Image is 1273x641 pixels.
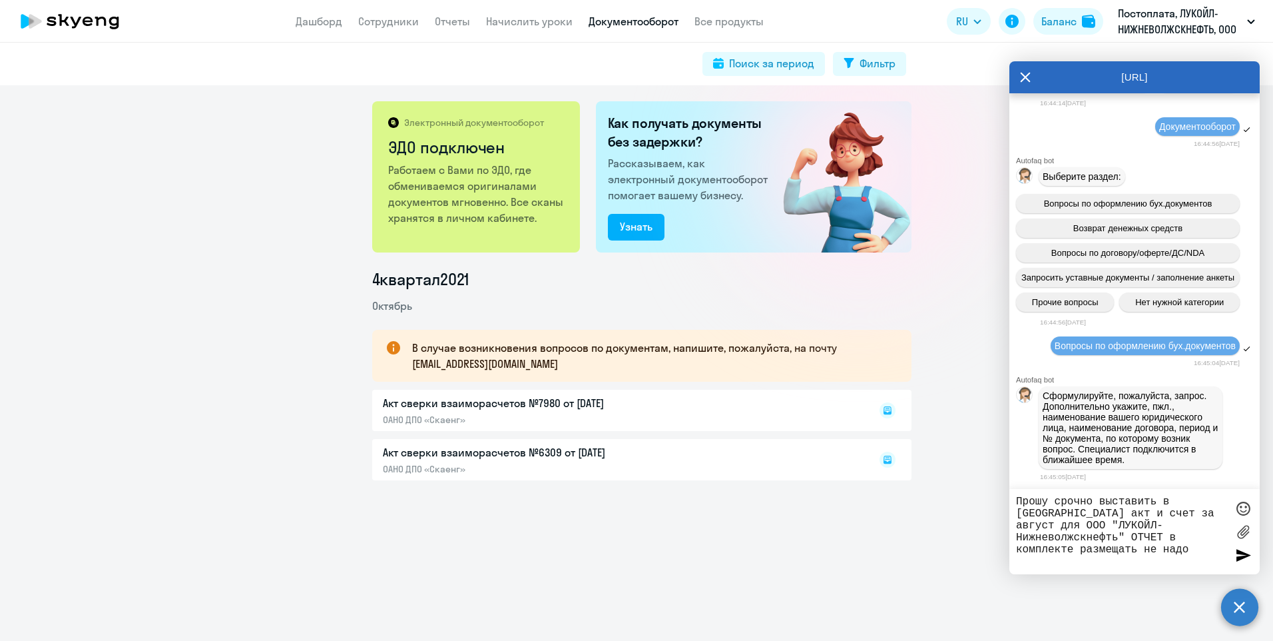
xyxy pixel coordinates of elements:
[1016,194,1240,213] button: Вопросы по оформлению бух.документов
[1040,99,1086,107] time: 16:44:14[DATE]
[1082,15,1095,28] img: balance
[1119,293,1240,312] button: Нет нужной категории
[608,155,773,203] p: Рассказываем, как электронный документооборот помогает вашему бизнесу.
[1016,157,1260,165] div: Autofaq bot
[589,15,678,28] a: Документооборот
[1233,522,1253,542] label: Лимит 10 файлов
[296,15,342,28] a: Дашборд
[1159,121,1236,132] span: Документооборот
[435,15,470,28] a: Отчеты
[956,13,968,29] span: RU
[1041,13,1077,29] div: Баланс
[1017,387,1033,406] img: bot avatar
[388,162,566,226] p: Работаем с Вами по ЭДО, где обмениваемся оригиналами документов мгновенно. Все сканы хранятся в л...
[1017,168,1033,187] img: bot avatar
[1111,5,1262,37] button: Постоплата, ЛУКОЙЛ-НИЖНЕВОЛЖСКНЕФТЬ, ООО
[358,15,419,28] a: Сотрудники
[1043,390,1220,465] span: Сформулируйте, пожалуйста, запрос. Дополнительно укажите, пжл., наименование вашего юридического ...
[1040,473,1086,480] time: 16:45:05[DATE]
[1194,140,1240,147] time: 16:44:56[DATE]
[1033,8,1103,35] button: Балансbalance
[412,340,888,372] p: В случае возникновения вопросов по документам, напишите, пожалуйста, на почту [EMAIL_ADDRESS][DOM...
[1135,297,1224,307] span: Нет нужной категории
[694,15,764,28] a: Все продукты
[620,219,652,235] div: Узнать
[860,55,895,71] div: Фильтр
[1016,496,1226,568] textarea: Прошу срочно выставить в [GEOGRAPHIC_DATA] акт и счет за август для ООО "ЛУКОЙЛ-Нижневолжскнефть"...
[608,214,664,241] button: Узнать
[1032,297,1099,307] span: Прочие вопросы
[1055,340,1236,351] span: Вопросы по оформлению бух.документов
[1016,376,1260,384] div: Autofaq bot
[1021,273,1234,283] span: Запросить уставные документы / заполнение анкеты
[1118,5,1242,37] p: Постоплата, ЛУКОЙЛ-НИЖНЕВОЛЖСКНЕФТЬ, ООО
[762,101,911,253] img: connected
[486,15,573,28] a: Начислить уроки
[608,114,773,151] h2: Как получать документы без задержки?
[1016,219,1240,238] button: Возврат денежных средств
[702,52,825,76] button: Поиск за период
[1016,268,1240,287] button: Запросить уставные документы / заполнение анкеты
[372,269,911,290] li: 4 квартал 2021
[372,299,412,313] span: Октябрь
[1194,359,1240,366] time: 16:45:04[DATE]
[1073,223,1182,233] span: Возврат денежных средств
[388,137,566,158] h2: ЭДО подключен
[1051,248,1204,258] span: Вопросы по договору/оферте/ДС/NDA
[404,117,544,129] p: Электронный документооборот
[729,55,814,71] div: Поиск за период
[1040,319,1086,326] time: 16:44:56[DATE]
[1044,199,1212,209] span: Вопросы по оформлению бух.документов
[833,52,906,76] button: Фильтр
[1016,243,1240,263] button: Вопросы по договору/оферте/ДС/NDA
[1043,171,1121,182] span: Выберите раздел:
[1016,293,1114,312] button: Прочие вопросы
[947,8,991,35] button: RU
